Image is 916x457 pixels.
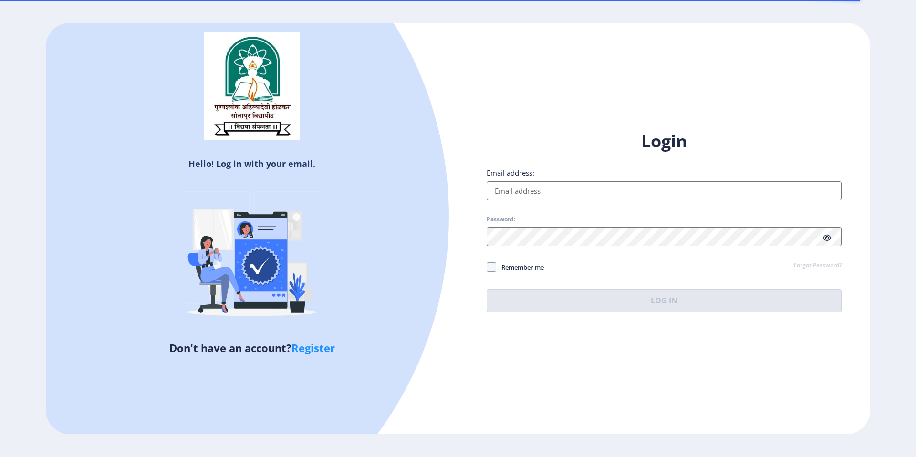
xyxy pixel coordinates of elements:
h5: Don't have an account? [53,340,451,355]
label: Password: [487,216,515,223]
label: Email address: [487,168,534,177]
button: Log In [487,289,842,312]
h1: Login [487,130,842,153]
img: Verified-rafiki.svg [168,173,335,340]
input: Email address [487,181,842,200]
img: sulogo.png [204,32,300,140]
a: Register [291,341,335,355]
a: Forgot Password? [794,261,842,270]
span: Remember me [496,261,544,273]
